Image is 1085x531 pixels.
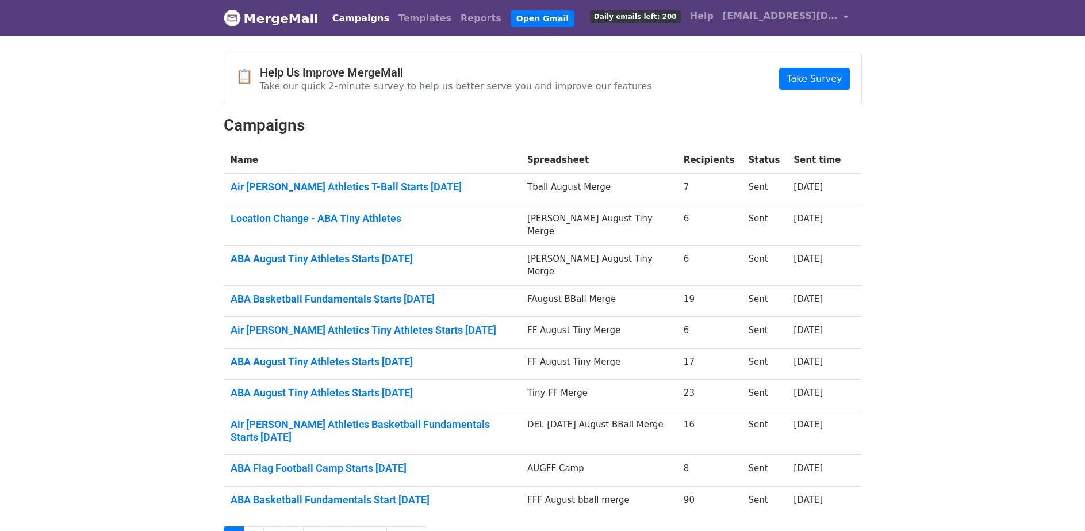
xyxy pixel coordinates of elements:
[677,486,742,517] td: 90
[224,147,521,174] th: Name
[779,68,849,90] a: Take Survey
[677,147,742,174] th: Recipients
[741,317,787,349] td: Sent
[520,380,677,411] td: Tiny FF Merge
[677,285,742,317] td: 19
[590,10,681,23] span: Daily emails left: 200
[787,147,848,174] th: Sent time
[723,9,838,23] span: [EMAIL_ADDRESS][DOMAIN_NAME]
[677,317,742,349] td: 6
[231,356,514,368] a: ABA August Tiny Athletes Starts [DATE]
[520,285,677,317] td: FAugust BBall Merge
[520,147,677,174] th: Spreadsheet
[520,411,677,455] td: DEL [DATE] August BBall Merge
[236,68,260,85] span: 📋
[520,205,677,245] td: [PERSON_NAME] August Tiny Merge
[456,7,506,30] a: Reports
[231,293,514,305] a: ABA Basketball Fundamentals Starts [DATE]
[520,174,677,205] td: Tball August Merge
[231,253,514,265] a: ABA August Tiny Athletes Starts [DATE]
[741,411,787,455] td: Sent
[677,380,742,411] td: 23
[741,205,787,245] td: Sent
[231,418,514,443] a: Air [PERSON_NAME] Athletics Basketball Fundamentals Starts [DATE]
[793,388,823,398] a: [DATE]
[260,80,652,92] p: Take our quick 2-minute survey to help us better serve you and improve our features
[520,455,677,487] td: AUGFF Camp
[260,66,652,79] h4: Help Us Improve MergeMail
[741,174,787,205] td: Sent
[741,245,787,285] td: Sent
[394,7,456,30] a: Templates
[677,245,742,285] td: 6
[520,486,677,517] td: FFF August bball merge
[741,486,787,517] td: Sent
[520,348,677,380] td: FF August Tiny Merge
[793,325,823,335] a: [DATE]
[741,380,787,411] td: Sent
[224,116,862,135] h2: Campaigns
[741,348,787,380] td: Sent
[793,419,823,430] a: [DATE]
[718,5,853,32] a: [EMAIL_ADDRESS][DOMAIN_NAME]
[741,285,787,317] td: Sent
[677,348,742,380] td: 17
[793,254,823,264] a: [DATE]
[224,6,319,30] a: MergeMail
[520,317,677,349] td: FF August Tiny Merge
[231,181,514,193] a: Air [PERSON_NAME] Athletics T-Ball Starts [DATE]
[793,213,823,224] a: [DATE]
[511,10,574,27] a: Open Gmail
[328,7,394,30] a: Campaigns
[585,5,685,28] a: Daily emails left: 200
[741,147,787,174] th: Status
[677,455,742,487] td: 8
[677,411,742,455] td: 16
[793,294,823,304] a: [DATE]
[793,463,823,473] a: [DATE]
[520,245,677,285] td: [PERSON_NAME] August Tiny Merge
[677,205,742,245] td: 6
[231,212,514,225] a: Location Change - ABA Tiny Athletes
[231,462,514,475] a: ABA Flag Football Camp Starts [DATE]
[741,455,787,487] td: Sent
[793,357,823,367] a: [DATE]
[231,387,514,399] a: ABA August Tiny Athletes Starts [DATE]
[231,324,514,337] a: Air [PERSON_NAME] Athletics Tiny Athletes Starts [DATE]
[231,494,514,506] a: ABA Basketball Fundamentals Start [DATE]
[793,182,823,192] a: [DATE]
[224,9,241,26] img: MergeMail logo
[677,174,742,205] td: 7
[793,495,823,505] a: [DATE]
[685,5,718,28] a: Help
